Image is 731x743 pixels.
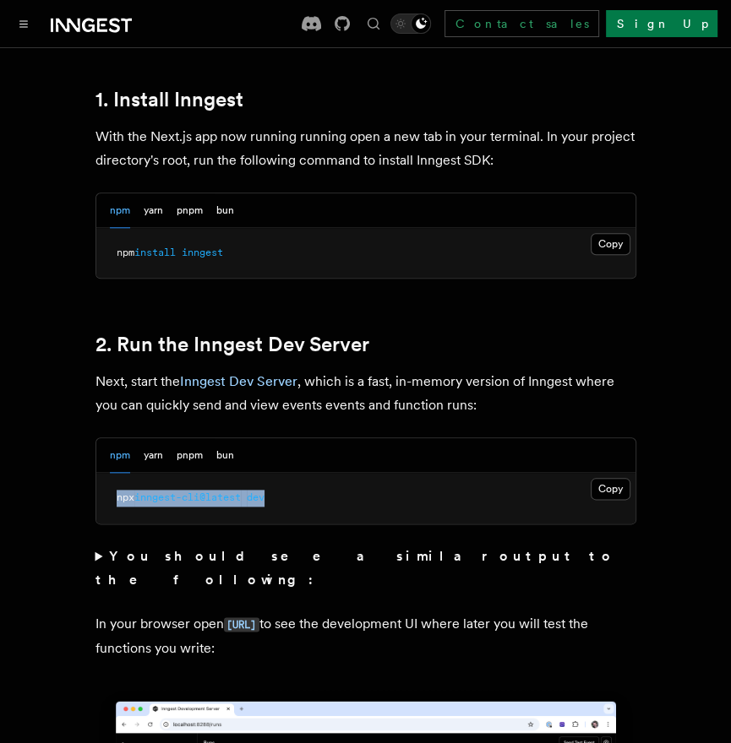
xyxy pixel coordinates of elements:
[134,491,241,503] span: inngest-cli@latest
[95,548,615,588] strong: You should see a similar output to the following:
[224,616,259,632] a: [URL]
[591,233,630,255] button: Copy
[390,14,431,34] button: Toggle dark mode
[224,617,259,632] code: [URL]
[110,193,130,228] button: npm
[95,370,636,417] p: Next, start the , which is a fast, in-memory version of Inngest where you can quickly send and vi...
[95,612,636,660] p: In your browser open to see the development UI where later you will test the functions you write:
[117,247,134,258] span: npm
[363,14,384,34] button: Find something...
[182,247,223,258] span: inngest
[95,125,636,172] p: With the Next.js app now running running open a new tab in your terminal. In your project directo...
[95,333,369,356] a: 2. Run the Inngest Dev Server
[14,14,34,34] button: Toggle navigation
[134,247,176,258] span: install
[216,193,234,228] button: bun
[445,10,599,37] a: Contact sales
[95,88,243,111] a: 1. Install Inngest
[177,438,203,473] button: pnpm
[95,545,636,592] summary: You should see a similar output to the following:
[247,491,265,503] span: dev
[591,478,630,500] button: Copy
[216,438,234,473] button: bun
[144,193,163,228] button: yarn
[180,373,297,389] a: Inngest Dev Server
[117,491,134,503] span: npx
[110,438,130,473] button: npm
[606,10,717,37] a: Sign Up
[177,193,203,228] button: pnpm
[144,438,163,473] button: yarn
